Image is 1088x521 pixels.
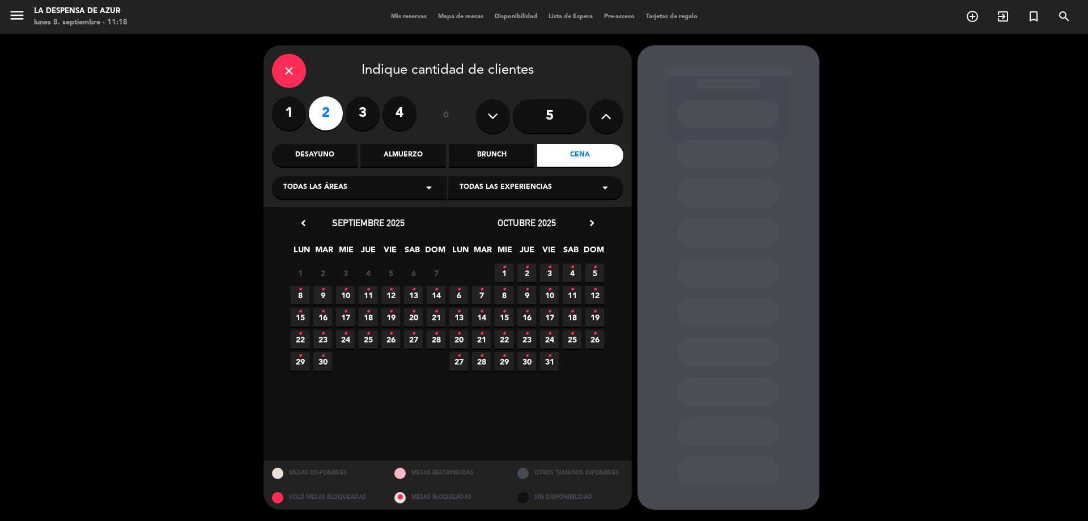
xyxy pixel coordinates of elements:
span: 29 [291,352,309,371]
span: 2 [313,264,332,282]
i: • [547,303,551,321]
span: Mapa de mesas [432,14,489,20]
i: • [457,281,461,299]
i: • [298,325,302,343]
i: • [479,303,483,321]
span: 14 [427,286,445,304]
span: 15 [291,308,309,327]
i: • [525,325,529,343]
span: 4 [359,264,377,282]
span: 27 [449,352,468,371]
i: • [502,347,506,365]
i: • [457,347,461,365]
i: • [593,303,597,321]
i: • [457,303,461,321]
i: • [570,325,574,343]
i: • [389,325,393,343]
i: • [479,281,483,299]
span: 7 [427,264,445,282]
div: Cena [537,144,623,167]
i: • [479,325,483,343]
i: • [479,347,483,365]
i: • [298,347,302,365]
span: 5 [585,264,604,282]
span: 28 [427,330,445,349]
span: 14 [472,308,491,327]
span: Lista de Espera [543,14,598,20]
i: • [321,303,325,321]
i: • [411,325,415,343]
span: MIE [337,243,355,262]
div: Desayuno [272,144,358,167]
div: MESAS DISPONIBLES [263,461,386,485]
i: search [1057,10,1071,23]
i: • [298,303,302,321]
span: 21 [427,308,445,327]
span: 30 [517,352,536,371]
span: DOM [425,243,444,262]
i: • [525,303,529,321]
span: 4 [563,264,581,282]
label: 2 [309,96,343,130]
div: Brunch [449,144,534,167]
i: chevron_left [297,217,309,229]
i: • [547,325,551,343]
div: MESAS RESTRINGIDAS [386,461,509,485]
span: SAB [562,243,580,262]
label: 4 [382,96,416,130]
i: add_circle_outline [966,10,979,23]
span: LUN [292,243,311,262]
i: • [389,303,393,321]
i: • [525,281,529,299]
span: DOM [584,243,602,262]
i: • [321,281,325,299]
i: • [570,259,574,277]
span: Disponibilidad [489,14,543,20]
i: • [434,281,438,299]
span: 17 [540,308,559,327]
button: menu [8,7,25,28]
span: 11 [359,286,377,304]
span: 23 [517,330,536,349]
span: 22 [495,330,513,349]
i: • [593,325,597,343]
i: • [343,325,347,343]
span: 20 [449,330,468,349]
i: • [502,281,506,299]
span: 26 [585,330,604,349]
span: MAR [473,243,492,262]
span: 16 [517,308,536,327]
span: Tarjetas de regalo [640,14,703,20]
label: 1 [272,96,306,130]
div: ó [428,96,465,136]
i: • [389,281,393,299]
span: MIE [495,243,514,262]
i: arrow_drop_down [422,181,436,194]
i: menu [8,7,25,24]
span: 31 [540,352,559,371]
i: • [411,281,415,299]
span: JUE [359,243,377,262]
div: Indique cantidad de clientes [272,54,623,88]
span: 6 [404,264,423,282]
span: 1 [495,264,513,282]
span: 12 [585,286,604,304]
div: SIN DISPONIBILIDAD [509,485,632,510]
span: Todas las experiencias [460,182,552,193]
div: lunes 8. septiembre - 11:18 [34,17,127,28]
i: • [343,281,347,299]
span: 8 [495,286,513,304]
span: 28 [472,352,491,371]
span: 30 [313,352,332,371]
span: 12 [381,286,400,304]
span: 29 [495,352,513,371]
span: LUN [451,243,470,262]
i: • [321,325,325,343]
span: Todas las áreas [283,182,347,193]
i: exit_to_app [996,10,1010,23]
span: 19 [381,308,400,327]
span: 10 [540,286,559,304]
span: 17 [336,308,355,327]
div: SOLO MESAS BLOQUEADAS [263,485,386,510]
span: Pre-acceso [598,14,640,20]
